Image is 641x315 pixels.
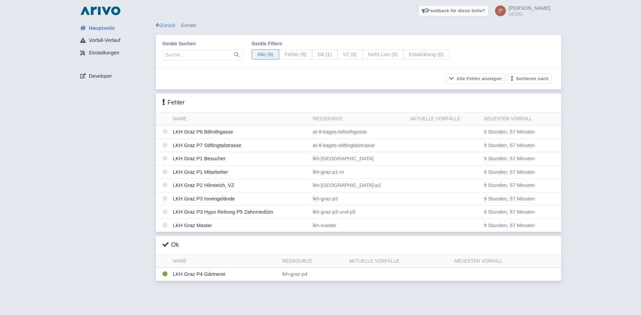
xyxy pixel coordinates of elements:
[170,255,280,268] th: Name
[163,241,179,249] h3: Ok
[310,219,407,232] td: lkh-master
[484,169,535,175] span: 9 Stunden, 57 Minuten
[252,40,449,47] label: Geräte filtern
[89,24,115,32] span: Hauptseite
[337,49,363,60] span: V2 (0)
[310,165,407,179] td: lkh-graz-p1-m
[75,70,156,82] a: Developer
[484,222,535,228] span: 9 Stunden, 57 Minuten
[484,182,535,188] span: 9 Stunden, 57 Minuten
[170,139,310,152] td: LKH Graz P7 Stiftingtalstrasse
[446,73,505,84] button: Alle Fehler anzeigen
[170,219,310,232] td: LKH Graz Master
[403,49,449,60] span: Entwicklung (0)
[484,155,535,161] span: 9 Stunden, 57 Minuten
[310,113,407,125] th: Ressource
[89,72,112,80] span: Developer
[170,179,310,192] td: LKH Graz P2 Hilmteich, VZ
[279,268,346,281] td: lkh-graz-p4
[452,255,561,268] th: Neuester Vorfall
[170,152,310,166] td: LKH Graz P1 Besucher
[163,49,244,60] input: Suche…
[279,49,312,60] span: Fehler (8)
[75,47,156,59] a: Einstellungen
[484,129,535,135] span: 9 Stunden, 57 Minuten
[310,192,407,205] td: lkh-graz-p3
[163,99,185,106] h3: Fehler
[170,268,280,281] td: LKH Graz P4 Gärtnerei
[508,73,552,84] button: Sortieren nach
[170,125,310,139] td: LKH Graz P6 Billrothgasse
[310,152,407,166] td: lkh-[GEOGRAPHIC_DATA]
[408,113,481,125] th: Aktuelle Vorfälle
[312,49,338,60] span: Ok (1)
[170,205,310,219] td: LKH Graz P3 Hypo Rettung P5 Zahnmedizin
[484,142,535,148] span: 9 Stunden, 57 Minuten
[419,5,489,16] a: Feedback für diese Seite?
[75,34,156,47] a: Vorfall-Verlauf
[89,37,120,44] span: Vorfall-Verlauf
[156,22,176,28] a: Zurück
[79,5,122,16] img: logo
[310,139,407,152] td: at-8-kages-stiftingtalstrasse
[252,49,279,60] span: Alle (9)
[310,205,407,219] td: lkh-graz-p3-und-p5
[346,255,451,268] th: Aktuelle Vorfälle
[509,12,550,16] small: GESIG
[310,125,407,139] td: at-8-kages-billrothgasse
[509,5,550,11] span: [PERSON_NAME]
[89,49,119,57] span: Einstellungen
[491,5,550,16] a: [PERSON_NAME] GESIG
[75,22,156,34] a: Hauptseite
[170,192,310,205] td: LKH Graz P3 Innengelände
[310,179,407,192] td: lkh-[GEOGRAPHIC_DATA]-p2
[170,113,310,125] th: Name
[362,49,403,60] span: Nicht Live (0)
[279,255,346,268] th: Ressource
[170,165,310,179] td: LKH Graz P1 Mitarbeiter
[484,209,535,215] span: 9 Stunden, 57 Minuten
[481,113,561,125] th: Neuester Vorfall
[163,40,244,47] label: Geräte suchen
[156,22,561,29] div: Geräte
[484,196,535,201] span: 9 Stunden, 57 Minuten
